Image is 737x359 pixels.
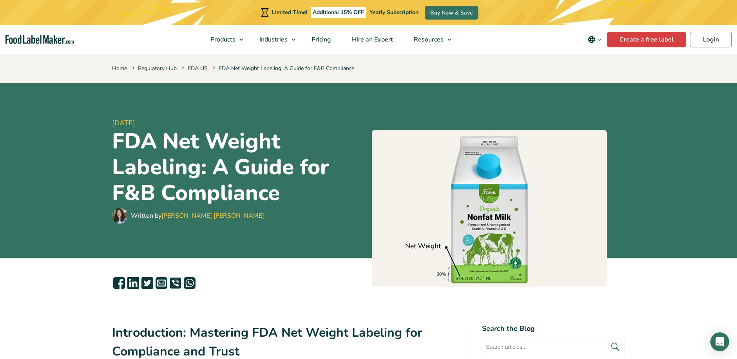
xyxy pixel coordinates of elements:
[112,128,366,206] h1: FDA Net Weight Labeling: A Guide for F&B Compliance
[5,35,74,44] a: Food Label Maker homepage
[690,32,732,47] a: Login
[249,25,299,54] a: Industries
[349,35,394,44] span: Hire an Expert
[112,118,366,128] span: [DATE]
[211,65,354,72] span: FDA Net Weight Labeling: A Guide for F&B Compliance
[208,35,236,44] span: Products
[404,25,455,54] a: Resources
[482,339,625,355] input: Search articles...
[200,25,247,54] a: Products
[411,35,444,44] span: Resources
[482,323,625,334] h4: Search the Blog
[272,9,307,16] span: Limited Time!
[188,65,208,72] a: FDA US
[161,211,264,220] a: [PERSON_NAME] [PERSON_NAME]
[582,32,607,47] button: Change language
[138,65,177,72] a: Regulatory Hub
[257,35,288,44] span: Industries
[112,65,127,72] a: Home
[112,208,128,224] img: Maria Abi Hanna - Food Label Maker
[301,25,340,54] a: Pricing
[607,32,686,47] a: Create a free label
[369,9,418,16] span: Yearly Subscription
[131,211,264,220] div: Written by
[710,332,729,351] div: Open Intercom Messenger
[342,25,402,54] a: Hire an Expert
[425,6,478,20] a: Buy Now & Save
[309,35,332,44] span: Pricing
[311,7,366,18] span: Additional 15% OFF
